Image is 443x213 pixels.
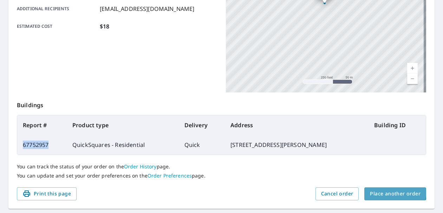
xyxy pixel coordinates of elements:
th: Building ID [369,115,426,135]
th: Product type [67,115,179,135]
th: Address [225,115,369,135]
td: 67752957 [17,135,67,155]
span: Place another order [370,189,421,198]
p: You can track the status of your order on the page. [17,163,426,170]
td: Quick [179,135,225,155]
td: [STREET_ADDRESS][PERSON_NAME] [225,135,369,155]
th: Delivery [179,115,225,135]
p: [EMAIL_ADDRESS][DOMAIN_NAME] [100,5,194,13]
a: Order Preferences [148,172,192,179]
a: Order History [124,163,157,170]
button: Place another order [364,187,426,200]
button: Print this page [17,187,77,200]
span: Print this page [22,189,71,198]
p: Additional recipients [17,5,97,13]
p: You can update and set your order preferences on the page. [17,173,426,179]
p: $18 [100,22,109,31]
th: Report # [17,115,67,135]
a: Current Level 17, Zoom In [407,63,418,73]
td: QuickSquares - Residential [67,135,179,155]
span: Cancel order [321,189,353,198]
a: Current Level 17, Zoom Out [407,73,418,84]
button: Cancel order [315,187,359,200]
p: Estimated cost [17,22,97,31]
p: Buildings [17,92,426,115]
